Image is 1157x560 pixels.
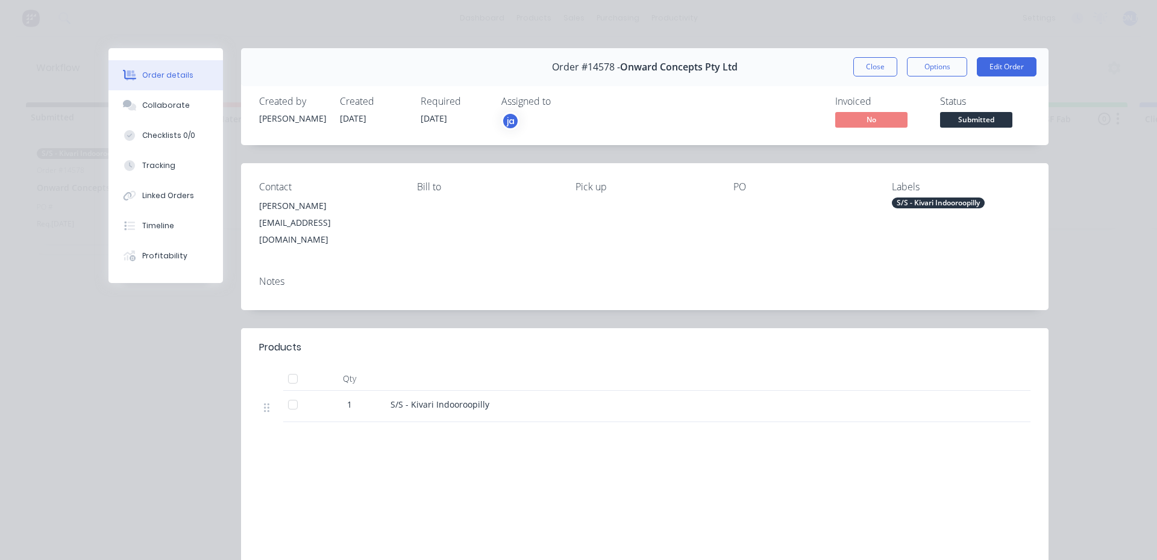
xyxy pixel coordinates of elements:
[733,181,872,193] div: PO
[892,198,985,208] div: S/S - Kivari Indooroopilly
[259,276,1030,287] div: Notes
[940,96,1030,107] div: Status
[259,96,325,107] div: Created by
[108,241,223,271] button: Profitability
[575,181,714,193] div: Pick up
[142,130,195,141] div: Checklists 0/0
[142,160,175,171] div: Tracking
[340,113,366,124] span: [DATE]
[340,96,406,107] div: Created
[835,96,926,107] div: Invoiced
[501,96,622,107] div: Assigned to
[142,220,174,231] div: Timeline
[940,112,1012,130] button: Submitted
[977,57,1036,76] button: Edit Order
[907,57,967,76] button: Options
[347,398,352,411] span: 1
[108,211,223,241] button: Timeline
[421,96,487,107] div: Required
[108,151,223,181] button: Tracking
[108,120,223,151] button: Checklists 0/0
[142,250,187,261] div: Profitability
[259,181,398,193] div: Contact
[552,61,620,73] span: Order #14578 -
[417,181,556,193] div: Bill to
[259,198,398,214] div: [PERSON_NAME]
[142,100,190,111] div: Collaborate
[259,214,398,248] div: [EMAIL_ADDRESS][DOMAIN_NAME]
[940,112,1012,127] span: Submitted
[108,90,223,120] button: Collaborate
[108,60,223,90] button: Order details
[108,181,223,211] button: Linked Orders
[142,70,193,81] div: Order details
[259,112,325,125] div: [PERSON_NAME]
[853,57,897,76] button: Close
[501,112,519,130] button: ja
[142,190,194,201] div: Linked Orders
[620,61,738,73] span: Onward Concepts Pty Ltd
[421,113,447,124] span: [DATE]
[892,181,1030,193] div: Labels
[313,367,386,391] div: Qty
[835,112,908,127] span: No
[390,399,489,410] span: S/S - Kivari Indooroopilly
[259,198,398,248] div: [PERSON_NAME][EMAIL_ADDRESS][DOMAIN_NAME]
[259,340,301,355] div: Products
